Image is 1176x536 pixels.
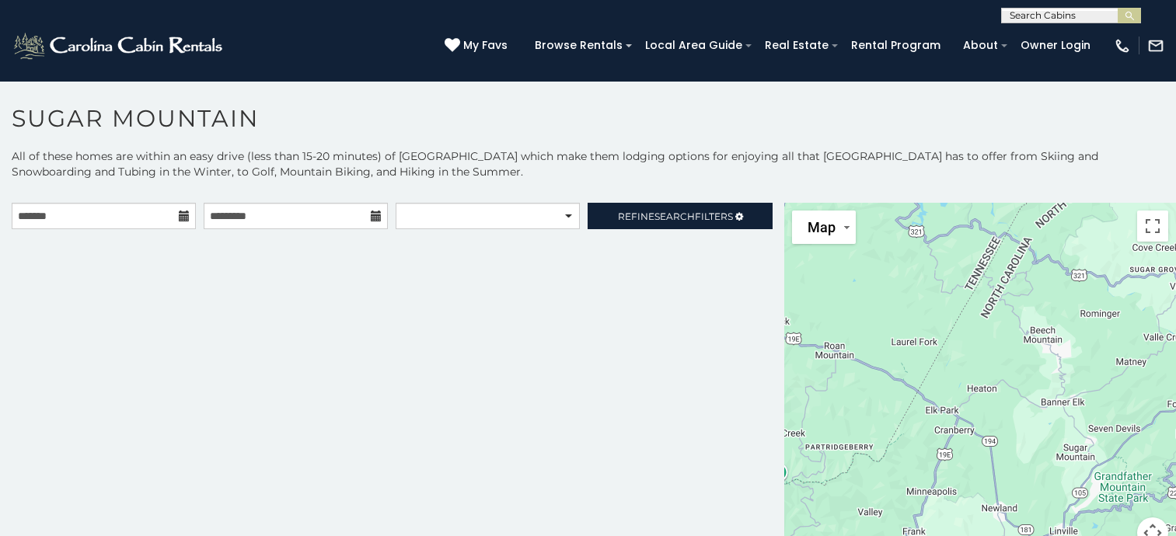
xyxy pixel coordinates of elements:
[588,203,772,229] a: RefineSearchFilters
[1137,211,1168,242] button: Toggle fullscreen view
[654,211,695,222] span: Search
[463,37,508,54] span: My Favs
[1013,33,1098,57] a: Owner Login
[757,33,836,57] a: Real Estate
[1114,37,1131,54] img: phone-regular-white.png
[955,33,1006,57] a: About
[1147,37,1164,54] img: mail-regular-white.png
[637,33,750,57] a: Local Area Guide
[618,211,733,222] span: Refine Filters
[12,30,227,61] img: White-1-2.png
[843,33,948,57] a: Rental Program
[808,219,836,235] span: Map
[527,33,630,57] a: Browse Rentals
[445,37,511,54] a: My Favs
[792,211,856,244] button: Change map style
